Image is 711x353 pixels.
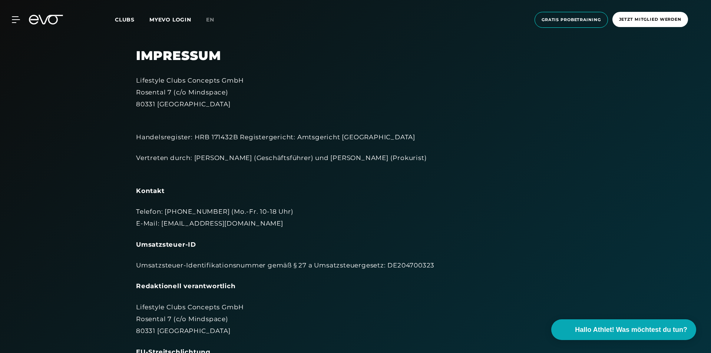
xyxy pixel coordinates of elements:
[551,319,696,340] button: Hallo Athlet! Was möchtest du tun?
[619,16,681,23] span: Jetzt Mitglied werden
[136,282,236,290] strong: Redaktionell verantwortlich
[532,12,610,28] a: Gratis Probetraining
[136,206,575,230] div: Telefon: [PHONE_NUMBER] (Mo.-Fr. 10-18 Uhr) E-Mail: [EMAIL_ADDRESS][DOMAIN_NAME]
[115,16,135,23] span: Clubs
[206,16,214,23] span: en
[542,17,601,23] span: Gratis Probetraining
[136,187,165,194] strong: Kontakt
[575,325,687,335] span: Hallo Athlet! Was möchtest du tun?
[136,74,575,110] div: Lifestyle Clubs Concepts GmbH Rosental 7 (c/o Mindspace) 80331 [GEOGRAPHIC_DATA]
[610,12,690,28] a: Jetzt Mitglied werden
[136,301,575,337] div: Lifestyle Clubs Concepts GmbH Rosental 7 (c/o Mindspace) 80331 [GEOGRAPHIC_DATA]
[149,16,191,23] a: MYEVO LOGIN
[136,152,575,176] div: Vertreten durch: [PERSON_NAME] (Geschäftsführer) und [PERSON_NAME] (Prokurist)
[206,16,223,24] a: en
[136,241,196,248] strong: Umsatzsteuer-ID
[136,259,575,271] div: Umsatzsteuer-Identifikationsnummer gemäß § 27 a Umsatzsteuergesetz: DE204700323
[136,48,575,63] h2: Impressum
[136,119,575,143] div: Handelsregister: HRB 171432B Registergericht: Amtsgericht [GEOGRAPHIC_DATA]
[115,16,149,23] a: Clubs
